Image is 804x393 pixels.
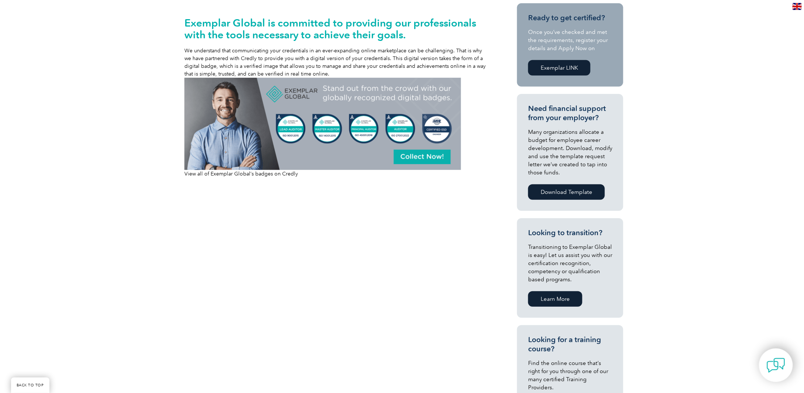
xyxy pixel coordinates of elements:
h3: Looking to transition? [528,228,612,237]
h2: Exemplar Global is committed to providing our professionals with the tools necessary to achieve t... [184,17,487,41]
a: Learn More [528,291,582,307]
p: Once you’ve checked and met the requirements, register your details and Apply Now on [528,28,612,52]
div: We understand that communicating your credentials in an ever-expanding online marketplace can be ... [184,17,487,178]
a: Exemplar LINK [528,60,590,76]
a: Download Template [528,184,605,200]
h3: Looking for a training course? [528,335,612,354]
img: contact-chat.png [767,356,785,375]
img: en [793,3,802,10]
p: Find the online course that’s right for you through one of our many certified Training Providers. [528,359,612,392]
p: Transitioning to Exemplar Global is easy! Let us assist you with our certification recognition, c... [528,243,612,284]
a: BACK TO TOP [11,378,49,393]
a: View all of Exemplar Global’s badges on Credly [184,171,298,177]
h3: Need financial support from your employer? [528,104,612,122]
p: Many organizations allocate a budget for employee career development. Download, modify and use th... [528,128,612,177]
img: digital badges [184,78,461,170]
h3: Ready to get certified? [528,13,612,22]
